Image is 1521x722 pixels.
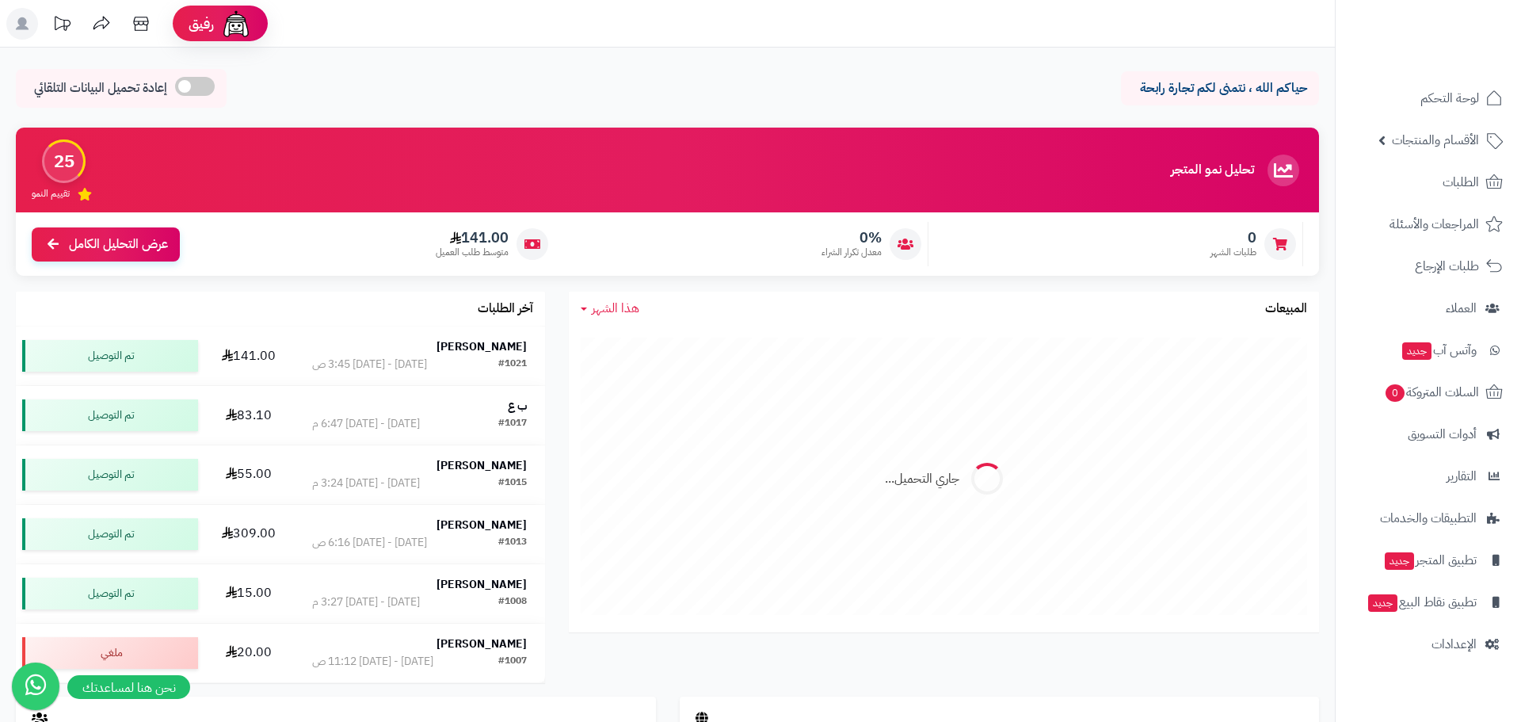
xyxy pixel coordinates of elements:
img: ai-face.png [220,8,252,40]
a: طلبات الإرجاع [1345,247,1511,285]
p: حياكم الله ، نتمنى لكم تجارة رابحة [1133,79,1307,97]
span: تطبيق نقاط البيع [1367,591,1477,613]
a: المراجعات والأسئلة [1345,205,1511,243]
div: [DATE] - [DATE] 3:24 م [312,476,420,491]
strong: [PERSON_NAME] [436,338,527,355]
td: 83.10 [204,386,294,445]
span: معدل تكرار الشراء [821,246,882,259]
a: تطبيق نقاط البيعجديد [1345,583,1511,621]
div: [DATE] - [DATE] 6:47 م [312,416,420,432]
h3: تحليل نمو المتجر [1171,163,1254,178]
span: جديد [1402,342,1431,360]
span: تطبيق المتجر [1383,549,1477,571]
div: #1013 [498,535,527,551]
a: عرض التحليل الكامل [32,227,180,262]
a: التقارير [1345,457,1511,495]
span: إعادة تحميل البيانات التلقائي [34,79,167,97]
span: العملاء [1446,297,1477,319]
a: العملاء [1345,289,1511,327]
a: لوحة التحكم [1345,79,1511,117]
span: 0 [1210,229,1256,246]
span: وآتس آب [1401,339,1477,361]
div: #1007 [498,654,527,670]
a: أدوات التسويق [1345,415,1511,453]
span: عرض التحليل الكامل [69,235,168,254]
span: جديد [1385,552,1414,570]
span: 141.00 [436,229,509,246]
span: المراجعات والأسئلة [1389,213,1479,235]
span: لوحة التحكم [1420,87,1479,109]
strong: [PERSON_NAME] [436,636,527,652]
div: تم التوصيل [22,340,198,372]
img: logo-2.png [1413,42,1506,75]
span: الطلبات [1443,171,1479,193]
span: السلات المتروكة [1384,381,1479,403]
span: هذا الشهر [592,299,639,318]
div: #1008 [498,594,527,610]
span: طلبات الشهر [1210,246,1256,259]
span: أدوات التسويق [1408,423,1477,445]
a: هذا الشهر [581,300,639,318]
span: جديد [1368,594,1397,612]
h3: آخر الطلبات [478,302,533,316]
div: تم التوصيل [22,399,198,431]
a: تحديثات المنصة [42,8,82,44]
span: الإعدادات [1431,633,1477,655]
span: تقييم النمو [32,187,70,201]
span: متوسط طلب العميل [436,246,509,259]
div: #1021 [498,357,527,372]
span: 0% [821,229,882,246]
strong: [PERSON_NAME] [436,457,527,474]
td: 141.00 [204,327,294,385]
div: [DATE] - [DATE] 11:12 ص [312,654,433,670]
h3: المبيعات [1265,302,1307,316]
div: تم التوصيل [22,578,198,609]
td: 20.00 [204,624,294,682]
div: تم التوصيل [22,459,198,491]
span: الأقسام والمنتجات [1392,129,1479,151]
strong: [PERSON_NAME] [436,517,527,533]
span: رفيق [189,14,214,33]
td: 55.00 [204,445,294,504]
span: 0 [1386,384,1405,402]
div: #1017 [498,416,527,432]
div: [DATE] - [DATE] 6:16 ص [312,535,427,551]
td: 309.00 [204,505,294,563]
div: ملغي [22,637,198,669]
a: الإعدادات [1345,625,1511,663]
span: التطبيقات والخدمات [1380,507,1477,529]
strong: ب ع [508,398,527,414]
div: [DATE] - [DATE] 3:27 م [312,594,420,610]
span: طلبات الإرجاع [1415,255,1479,277]
div: جاري التحميل... [885,470,959,488]
div: #1015 [498,476,527,491]
a: الطلبات [1345,163,1511,201]
span: التقارير [1447,465,1477,487]
a: السلات المتروكة0 [1345,373,1511,411]
strong: [PERSON_NAME] [436,576,527,593]
div: تم التوصيل [22,518,198,550]
div: [DATE] - [DATE] 3:45 ص [312,357,427,372]
td: 15.00 [204,564,294,623]
a: التطبيقات والخدمات [1345,499,1511,537]
a: تطبيق المتجرجديد [1345,541,1511,579]
a: وآتس آبجديد [1345,331,1511,369]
